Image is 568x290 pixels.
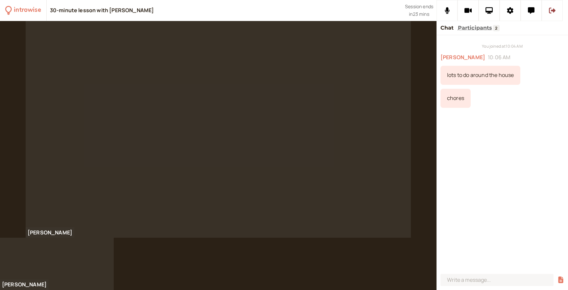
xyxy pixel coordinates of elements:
[405,3,433,18] div: Scheduled session end time. Don't worry, your call will continue
[405,3,433,11] span: Session ends
[458,24,492,32] button: Participants
[440,66,520,85] div: 10/15/2025, 10:06:36 AM
[440,43,564,49] div: You joined at 10:04 AM
[440,24,454,32] button: Chat
[493,25,500,31] span: 2
[440,274,554,286] input: Write a message...
[557,277,564,283] button: Share a file
[440,89,471,108] div: 10/15/2025, 10:06:39 AM
[440,53,485,62] span: [PERSON_NAME]
[488,53,510,62] span: 10:06 AM
[409,11,429,18] span: in 23 mins
[50,7,154,14] div: 30-minute lesson with [PERSON_NAME]
[14,5,41,15] div: introwise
